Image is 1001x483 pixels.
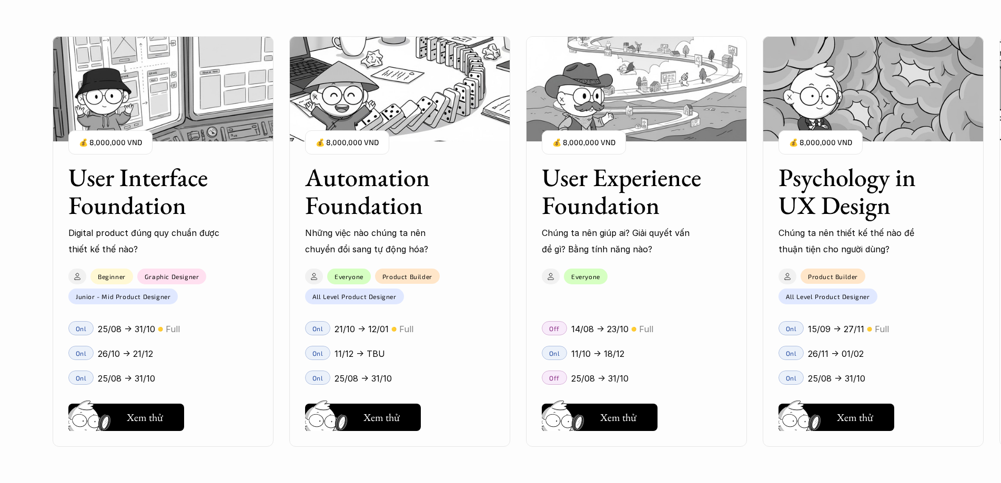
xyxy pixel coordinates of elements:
[68,404,184,431] button: Xem thử
[98,346,153,362] p: 26/10 -> 21/12
[542,225,694,257] p: Chúng ta nên giúp ai? Giải quyết vấn đề gì? Bằng tính năng nào?
[166,321,180,337] p: Full
[549,350,560,357] p: Onl
[542,404,658,431] button: Xem thử
[382,273,432,280] p: Product Builder
[552,136,615,150] p: 💰 8,000,000 VND
[305,225,458,257] p: Những việc nào chúng ta nên chuyển đổi sang tự động hóa?
[778,163,942,219] h3: Psychology in UX Design
[335,346,385,362] p: 11/12 -> TBU
[808,273,858,280] p: Product Builder
[600,410,636,425] h5: Xem thử
[808,346,864,362] p: 26/11 -> 01/02
[305,404,421,431] button: Xem thử
[305,163,468,219] h3: Automation Foundation
[808,371,865,386] p: 25/08 -> 31/10
[549,325,560,332] p: Off
[786,350,797,357] p: Onl
[145,273,199,280] p: Graphic Designer
[778,225,931,257] p: Chúng ta nên thiết kế thế nào để thuận tiện cho người dùng?
[542,399,658,431] a: Xem thử
[363,410,400,425] h5: Xem thử
[68,225,221,257] p: Digital product đúng quy chuẩn được thiết kế thế nào?
[312,350,323,357] p: Onl
[571,346,624,362] p: 11/10 -> 18/12
[571,371,629,386] p: 25/08 -> 31/10
[335,273,363,280] p: Everyone
[305,399,421,431] a: Xem thử
[875,321,889,337] p: Full
[79,136,142,150] p: 💰 8,000,000 VND
[786,293,870,300] p: All Level Product Designer
[867,325,872,333] p: 🟡
[778,399,894,431] a: Xem thử
[312,293,397,300] p: All Level Product Designer
[316,136,379,150] p: 💰 8,000,000 VND
[549,374,560,382] p: Off
[335,321,389,337] p: 21/10 -> 12/01
[68,399,184,431] a: Xem thử
[158,325,163,333] p: 🟡
[571,273,600,280] p: Everyone
[98,371,155,386] p: 25/08 -> 31/10
[127,410,163,425] h5: Xem thử
[312,325,323,332] p: Onl
[631,325,636,333] p: 🟡
[778,404,894,431] button: Xem thử
[335,371,392,386] p: 25/08 -> 31/10
[98,273,126,280] p: Beginner
[399,321,413,337] p: Full
[312,374,323,382] p: Onl
[639,321,653,337] p: Full
[786,325,797,332] p: Onl
[542,163,705,219] h3: User Experience Foundation
[76,293,170,300] p: Junior - Mid Product Designer
[98,321,155,337] p: 25/08 -> 31/10
[837,410,873,425] h5: Xem thử
[68,163,231,219] h3: User Interface Foundation
[571,321,629,337] p: 14/08 -> 23/10
[786,374,797,382] p: Onl
[808,321,864,337] p: 15/09 -> 27/11
[391,325,397,333] p: 🟡
[789,136,852,150] p: 💰 8,000,000 VND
